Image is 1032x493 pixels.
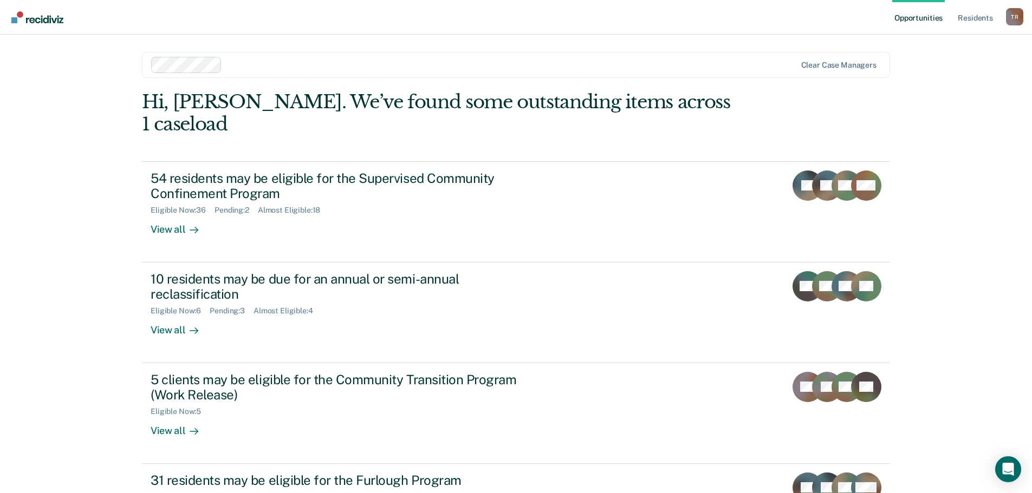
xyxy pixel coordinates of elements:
a: 5 clients may be eligible for the Community Transition Program (Work Release)Eligible Now:5View all [142,363,890,464]
div: View all [151,215,211,236]
div: Almost Eligible : 4 [254,306,322,315]
div: 10 residents may be due for an annual or semi-annual reclassification [151,271,531,303]
div: Clear case managers [801,61,877,70]
a: 54 residents may be eligible for the Supervised Community Confinement ProgramEligible Now:36Pendi... [142,161,890,262]
div: Hi, [PERSON_NAME]. We’ve found some outstanding items across 1 caseload [142,91,741,135]
a: 10 residents may be due for an annual or semi-annual reclassificationEligible Now:6Pending:3Almos... [142,262,890,363]
div: Eligible Now : 5 [151,407,210,416]
div: View all [151,416,211,437]
div: 31 residents may be eligible for the Furlough Program [151,472,531,488]
div: Eligible Now : 36 [151,206,215,215]
div: Eligible Now : 6 [151,306,210,315]
div: 5 clients may be eligible for the Community Transition Program (Work Release) [151,372,531,403]
div: Pending : 2 [215,206,258,215]
button: Profile dropdown button [1006,8,1023,25]
img: Recidiviz [11,11,63,23]
div: 54 residents may be eligible for the Supervised Community Confinement Program [151,170,531,202]
div: View all [151,315,211,337]
div: T R [1006,8,1023,25]
div: Open Intercom Messenger [995,456,1021,482]
div: Pending : 3 [210,306,254,315]
div: Almost Eligible : 18 [258,206,329,215]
